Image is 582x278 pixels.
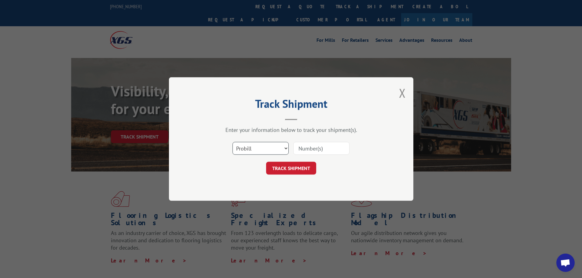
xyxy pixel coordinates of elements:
button: TRACK SHIPMENT [266,162,316,175]
button: Close modal [399,85,406,101]
a: Open chat [556,254,575,272]
h2: Track Shipment [199,99,383,111]
input: Number(s) [293,142,350,155]
div: Enter your information below to track your shipment(s). [199,126,383,133]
